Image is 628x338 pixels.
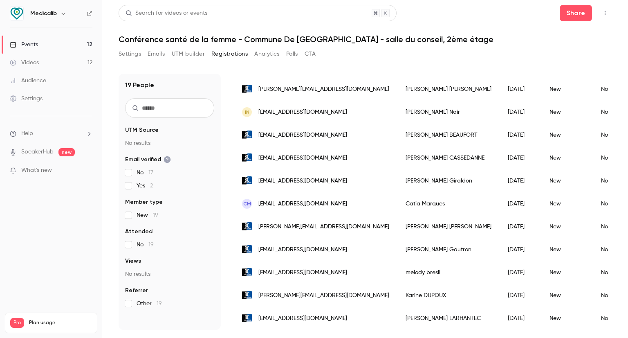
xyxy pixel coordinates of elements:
div: [DATE] [500,261,541,284]
div: Settings [10,95,43,103]
span: Attended [125,228,153,236]
img: bois-colombes.com [242,153,252,163]
div: melody bresil [397,261,500,284]
div: [DATE] [500,307,541,330]
div: Karine DUPOUX [397,284,500,307]
button: Registrations [211,47,248,61]
div: [DATE] [500,169,541,192]
span: [EMAIL_ADDRESS][DOMAIN_NAME] [258,246,347,254]
div: [PERSON_NAME] CASSEDANNE [397,146,500,169]
img: bois-colombes.com [242,222,252,232]
h6: Medicalib [30,9,57,18]
span: [EMAIL_ADDRESS][DOMAIN_NAME] [258,314,347,323]
span: Views [125,257,141,265]
span: 19 [153,212,158,218]
span: What's new [21,166,52,175]
span: Help [21,129,33,138]
h1: Conférence santé de la femme - Commune De [GEOGRAPHIC_DATA] - salle du conseil, 2ème étage [119,34,612,44]
button: UTM builder [172,47,205,61]
span: 2 [150,183,153,189]
span: Other [137,300,162,308]
button: Emails [148,47,165,61]
span: No [137,169,153,177]
span: [EMAIL_ADDRESS][DOMAIN_NAME] [258,108,347,117]
div: New [541,101,593,124]
span: [EMAIL_ADDRESS][DOMAIN_NAME] [258,268,347,277]
div: New [541,146,593,169]
p: No results [125,270,214,278]
div: [PERSON_NAME] [PERSON_NAME] [397,78,500,101]
div: [PERSON_NAME] BEAUFORT [397,124,500,146]
span: Yes [137,182,153,190]
button: Analytics [254,47,280,61]
div: Catia Marques [397,192,500,215]
div: [DATE] [500,192,541,215]
div: [PERSON_NAME] LARHANTEC [397,307,500,330]
span: [EMAIL_ADDRESS][DOMAIN_NAME] [258,177,347,185]
div: [DATE] [500,101,541,124]
li: help-dropdown-opener [10,129,92,138]
span: Plan usage [29,320,92,326]
img: bois-colombes.com [242,291,252,300]
span: [PERSON_NAME][EMAIL_ADDRESS][DOMAIN_NAME] [258,223,389,231]
span: UTM Source [125,126,159,134]
span: No [137,241,154,249]
img: bois-colombes.com [242,268,252,277]
span: 19 [157,301,162,306]
div: Audience [10,77,46,85]
span: IN [245,108,249,116]
span: Pro [10,318,24,328]
div: [DATE] [500,146,541,169]
span: [PERSON_NAME][EMAIL_ADDRESS][DOMAIN_NAME] [258,291,389,300]
div: Search for videos or events [126,9,207,18]
div: New [541,215,593,238]
span: Member type [125,198,163,206]
img: bois-colombes.com [242,313,252,323]
section: facet-groups [125,126,214,308]
button: CTA [305,47,316,61]
div: New [541,284,593,307]
img: bois-colombes.com [242,130,252,140]
div: [DATE] [500,124,541,146]
span: new [58,148,75,156]
span: CM [243,200,251,207]
div: New [541,169,593,192]
div: [PERSON_NAME] Nair [397,101,500,124]
div: [DATE] [500,215,541,238]
div: New [541,261,593,284]
div: New [541,307,593,330]
button: Settings [119,47,141,61]
span: Referrer [125,286,148,295]
div: [DATE] [500,78,541,101]
img: Medicalib [10,7,23,20]
iframe: Noticeable Trigger [83,167,92,174]
h1: 19 People [125,80,154,90]
span: 17 [148,170,153,176]
div: [DATE] [500,284,541,307]
span: [EMAIL_ADDRESS][DOMAIN_NAME] [258,131,347,140]
div: Events [10,41,38,49]
img: bois-colombes.com [242,84,252,94]
img: bois-colombes.com [242,176,252,186]
div: New [541,124,593,146]
div: Videos [10,59,39,67]
span: [EMAIL_ADDRESS][DOMAIN_NAME] [258,200,347,208]
p: No results [125,139,214,147]
span: 19 [148,242,154,248]
div: [PERSON_NAME] [PERSON_NAME] [397,215,500,238]
span: Email verified [125,155,171,164]
button: Polls [286,47,298,61]
span: New [137,211,158,219]
span: [PERSON_NAME][EMAIL_ADDRESS][DOMAIN_NAME] [258,85,389,94]
div: [DATE] [500,238,541,261]
div: New [541,238,593,261]
span: [EMAIL_ADDRESS][DOMAIN_NAME] [258,154,347,162]
a: SpeakerHub [21,148,54,156]
div: [PERSON_NAME] Giraldon [397,169,500,192]
div: New [541,192,593,215]
div: New [541,78,593,101]
img: bois-colombes.com [242,245,252,255]
div: [PERSON_NAME] Gautron [397,238,500,261]
button: Share [560,5,592,21]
